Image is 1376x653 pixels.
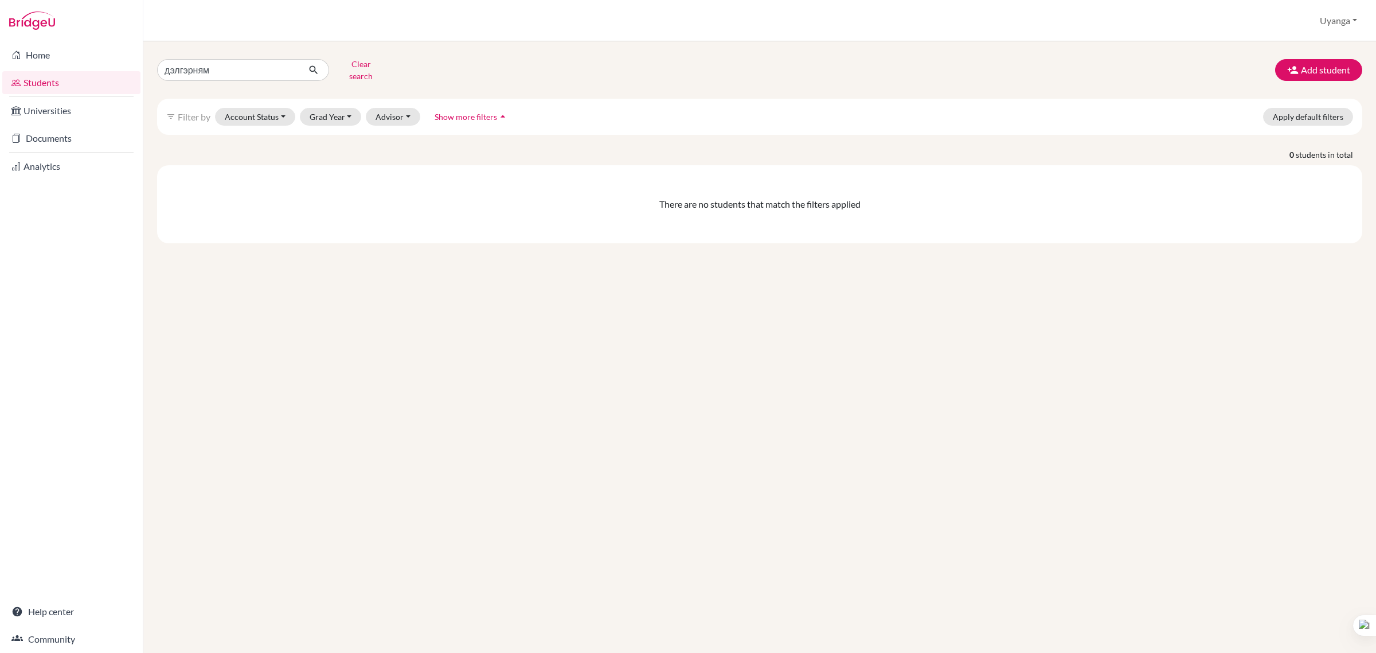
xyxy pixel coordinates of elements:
i: arrow_drop_up [497,111,509,122]
i: filter_list [166,112,175,121]
button: Uyanga [1315,10,1362,32]
a: Community [2,628,140,651]
img: Bridge-U [9,11,55,30]
button: Show more filtersarrow_drop_up [425,108,518,126]
span: Filter by [178,111,210,122]
a: Help center [2,600,140,623]
strong: 0 [1289,149,1296,161]
a: Universities [2,99,140,122]
button: Account Status [215,108,295,126]
div: There are no students that match the filters applied [166,197,1353,211]
button: Apply default filters [1263,108,1353,126]
a: Documents [2,127,140,150]
a: Students [2,71,140,94]
a: Home [2,44,140,67]
a: Analytics [2,155,140,178]
button: Grad Year [300,108,362,126]
button: Clear search [329,55,393,85]
span: students in total [1296,149,1362,161]
button: Advisor [366,108,420,126]
span: Show more filters [435,112,497,122]
input: Find student by name... [157,59,299,81]
button: Add student [1275,59,1362,81]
